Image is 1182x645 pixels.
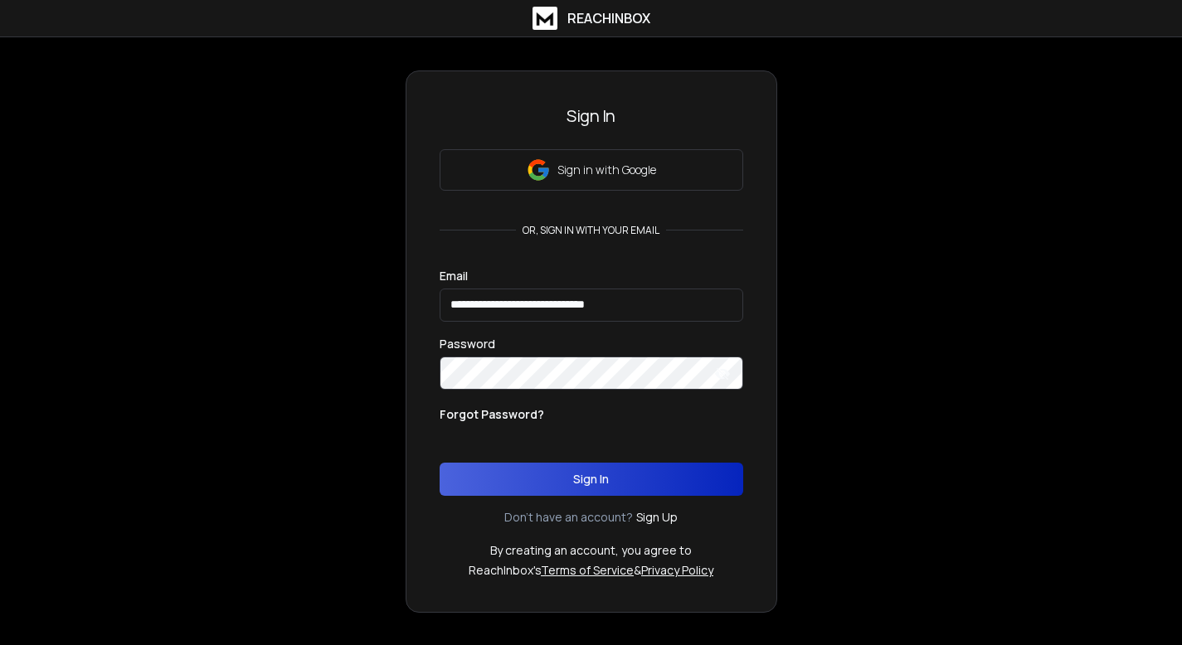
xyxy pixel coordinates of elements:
[541,562,634,578] a: Terms of Service
[440,406,544,423] p: Forgot Password?
[490,542,692,559] p: By creating an account, you agree to
[440,149,743,191] button: Sign in with Google
[557,162,656,178] p: Sign in with Google
[440,270,468,282] label: Email
[469,562,713,579] p: ReachInbox's &
[440,104,743,128] h3: Sign In
[567,8,650,28] h1: ReachInbox
[636,509,678,526] a: Sign Up
[533,7,650,30] a: ReachInbox
[641,562,713,578] a: Privacy Policy
[504,509,633,526] p: Don't have an account?
[516,224,666,237] p: or, sign in with your email
[440,338,495,350] label: Password
[533,7,557,30] img: logo
[440,463,743,496] button: Sign In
